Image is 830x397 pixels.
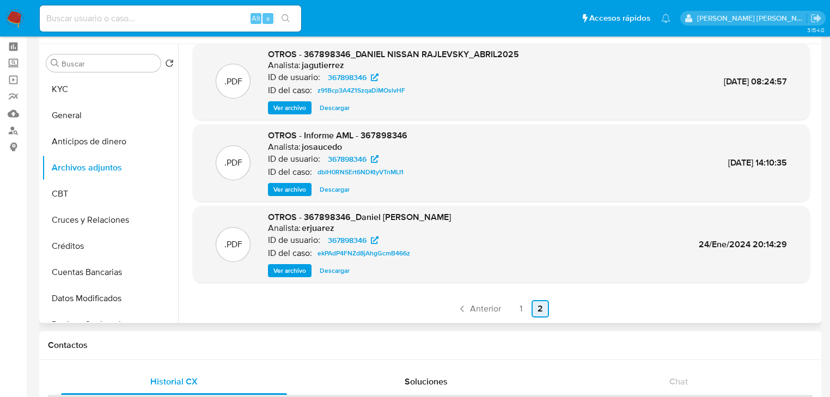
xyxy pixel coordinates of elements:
a: Ir a la página 2 [532,300,549,317]
span: 3.154.0 [807,26,825,34]
input: Buscar [62,59,156,69]
button: Descargar [314,264,355,277]
span: Descargar [320,102,350,113]
span: Ver archivo [273,102,306,113]
button: CBT [42,181,178,207]
button: Ver archivo [268,264,312,277]
span: ekPAdP4FNZd8jAhgGcmB466z [318,247,410,260]
p: Analista: [268,60,301,71]
button: Volver al orden por defecto [165,59,174,71]
a: ekPAdP4FNZd8jAhgGcmB466z [313,247,414,260]
span: 367898346 [328,71,367,84]
button: Archivos adjuntos [42,155,178,181]
a: 367898346 [321,152,385,166]
button: Anticipos de dinero [42,129,178,155]
button: Datos Modificados [42,285,178,312]
a: Anterior [453,300,505,317]
span: OTROS - 367898346_Daniel [PERSON_NAME] [268,211,451,223]
button: Descargar [314,183,355,196]
a: dblH0RNSErt6NDKtyVTnMLI1 [313,166,408,179]
span: [DATE] 08:24:57 [724,75,787,88]
button: Cuentas Bancarias [42,259,178,285]
span: Chat [669,375,688,388]
button: search-icon [274,11,297,26]
p: Analista: [268,223,301,234]
a: Ir a la página 1 [512,300,529,317]
button: KYC [42,76,178,102]
span: 367898346 [328,234,367,247]
span: 24/Ene/2024 20:14:29 [699,238,787,251]
button: Créditos [42,233,178,259]
button: General [42,102,178,129]
button: Cruces y Relaciones [42,207,178,233]
button: Ver archivo [268,183,312,196]
button: Ver archivo [268,101,312,114]
a: Salir [810,13,822,24]
p: .PDF [224,157,242,169]
button: Buscar [51,59,59,68]
p: ID de usuario: [268,154,320,164]
span: Descargar [320,265,350,276]
span: 367898346 [328,152,367,166]
p: .PDF [224,239,242,251]
a: 367898346 [321,71,385,84]
h1: Contactos [48,340,813,351]
span: Descargar [320,184,350,195]
p: ID del caso: [268,85,312,96]
button: Devices Geolocation [42,312,178,338]
nav: Paginación [193,300,810,317]
p: ID de usuario: [268,235,320,246]
span: Accesos rápidos [589,13,650,24]
p: ID del caso: [268,167,312,178]
span: [DATE] 14:10:35 [728,156,787,169]
span: dblH0RNSErt6NDKtyVTnMLI1 [318,166,404,179]
span: z91Bcp3A4Z1SzqaDiMOslvHF [318,84,405,97]
span: Anterior [470,304,501,313]
span: Soluciones [405,375,448,388]
a: z91Bcp3A4Z1SzqaDiMOslvHF [313,84,410,97]
span: Alt [252,13,260,23]
span: OTROS - Informe AML - 367898346 [268,129,407,142]
p: ID del caso: [268,248,312,259]
span: OTROS - 367898346_DANIEL NISSAN RAJLEVSKY_ABRIL2025 [268,48,519,60]
a: 367898346 [321,234,385,247]
span: Ver archivo [273,265,306,276]
span: s [266,13,270,23]
h6: erjuarez [302,223,334,234]
h6: jagutierrez [302,60,344,71]
span: Ver archivo [273,184,306,195]
input: Buscar usuario o caso... [40,11,301,26]
span: Historial CX [150,375,198,388]
p: .PDF [224,76,242,88]
a: Notificaciones [661,14,670,23]
p: Analista: [268,142,301,152]
p: ID de usuario: [268,72,320,83]
p: michelleangelica.rodriguez@mercadolibre.com.mx [697,13,807,23]
h6: josaucedo [302,142,342,152]
button: Descargar [314,101,355,114]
